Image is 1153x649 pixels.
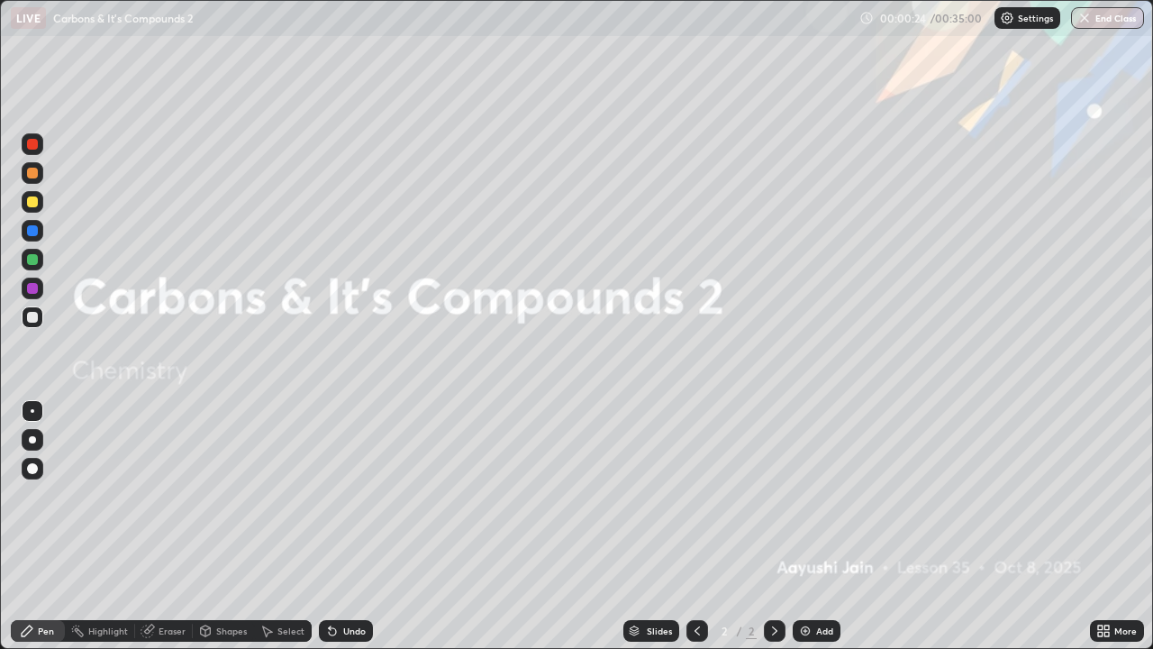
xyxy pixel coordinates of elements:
img: add-slide-button [798,624,813,638]
div: 2 [746,623,757,639]
div: / [737,626,742,636]
div: Undo [343,626,366,635]
div: Select [277,626,304,635]
div: Eraser [159,626,186,635]
div: 2 [715,626,733,636]
div: Shapes [216,626,247,635]
p: Carbons & It's Compounds 2 [53,11,193,25]
p: LIVE [16,11,41,25]
div: More [1114,626,1137,635]
button: End Class [1071,7,1144,29]
img: end-class-cross [1077,11,1092,25]
p: Settings [1018,14,1053,23]
img: class-settings-icons [1000,11,1014,25]
div: Add [816,626,833,635]
div: Pen [38,626,54,635]
div: Slides [647,626,672,635]
div: Highlight [88,626,128,635]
